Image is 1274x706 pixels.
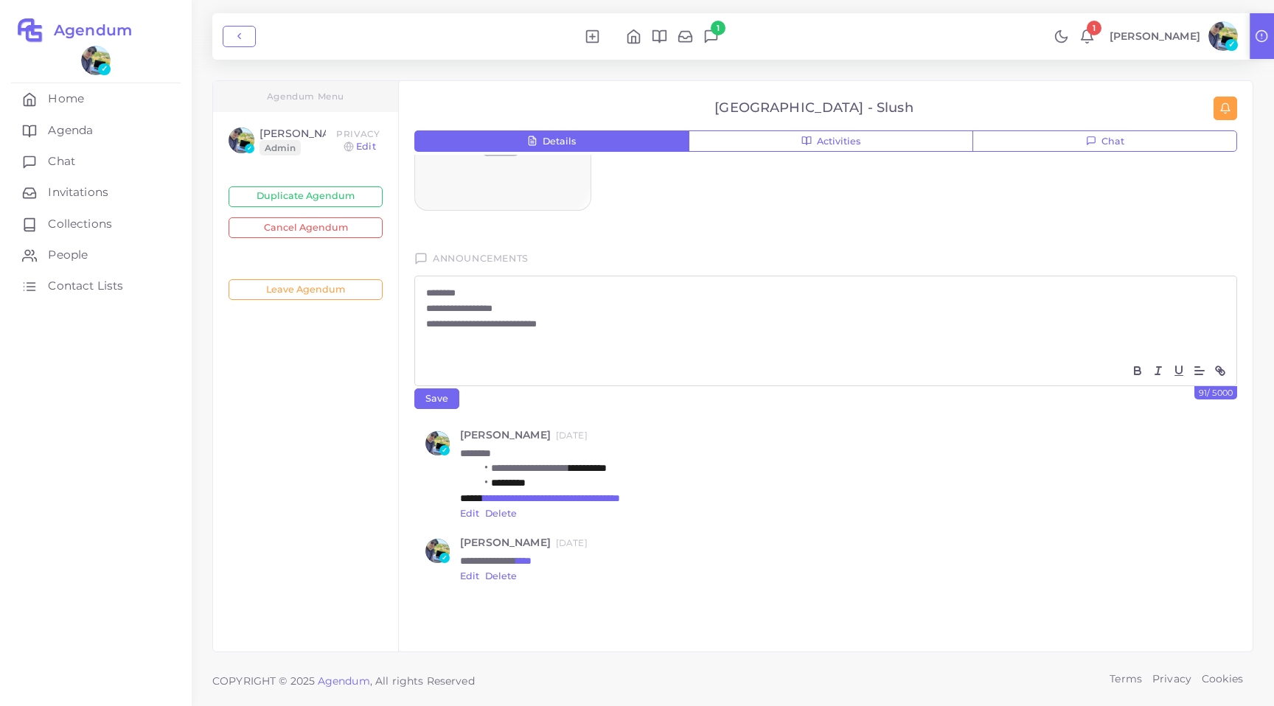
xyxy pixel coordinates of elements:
[48,247,88,263] span: People
[414,388,459,409] button: Save
[1110,29,1200,44] p: [PERSON_NAME]
[43,21,132,39] h2: Agendum
[1199,388,1207,398] span: 91
[11,115,181,146] a: Agenda
[356,140,376,153] a: Edit
[11,209,181,240] a: Collections
[460,536,551,549] a: [PERSON_NAME]
[11,83,181,114] a: Home
[1074,28,1100,44] a: 1
[229,279,383,300] button: Leave Agendum
[439,445,450,455] span: ✓
[543,137,576,147] span: Details
[48,153,75,169] span: Chat
[1110,672,1142,685] a: Terms
[460,570,480,581] a: Edit
[1194,386,1237,399] small: / 5000
[1087,21,1101,35] span: 1
[11,146,181,177] a: Chat
[647,28,672,44] li: Agenda
[698,28,724,44] li: Chat
[212,674,475,689] span: COPYRIGHT © 2025
[485,508,518,519] a: Delete
[48,184,108,200] span: Invitations
[1152,672,1191,685] a: Privacy
[11,240,181,270] a: People
[972,130,1237,153] button: Chat
[1225,39,1238,52] span: ✓
[48,122,93,139] span: Agenda
[318,674,370,688] a: Agendum
[1202,672,1243,685] a: Cookies
[689,130,974,153] button: Activities
[556,430,588,441] small: [DATE]
[245,144,254,153] span: ✓
[556,537,588,548] small: [DATE]
[229,217,383,238] button: Cancel Agendum
[460,428,551,441] a: [PERSON_NAME]
[370,674,475,689] span: , All rights Reserved
[672,28,698,44] li: Invitations
[229,186,383,207] button: Duplicate Agendum
[817,137,860,147] span: Activities
[579,28,605,44] li: New Agendum
[698,28,724,44] a: 1
[439,553,450,563] span: ✓
[1101,137,1124,147] span: Chat
[11,177,181,208] a: Invitations
[336,128,380,139] span: Privacy
[621,28,647,44] li: Home
[48,91,84,107] span: Home
[414,130,689,153] button: Details
[98,63,111,76] span: ✓
[714,100,913,116] h4: [GEOGRAPHIC_DATA] - Slush
[48,278,123,294] span: Contact Lists
[260,127,350,140] h4: [PERSON_NAME]
[11,270,181,301] a: Contact Lists
[260,140,301,155] span: Admin
[460,508,480,519] a: Edit
[711,21,725,35] span: 1
[433,253,529,264] h6: Announcements
[48,216,112,232] span: Collections
[267,91,344,102] h5: Agendum Menu
[485,570,518,581] a: Delete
